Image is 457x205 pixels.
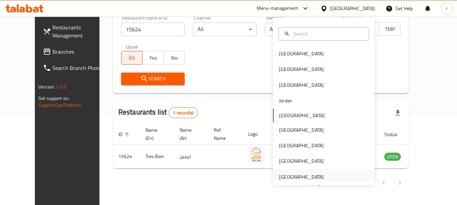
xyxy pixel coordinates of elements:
[140,145,174,169] td: Tres Bien
[279,81,324,89] div: [GEOGRAPHIC_DATA]
[180,126,200,142] span: Name (Ar)
[279,50,324,57] div: [GEOGRAPHIC_DATA]
[352,179,369,187] p: 1-1 of 1
[126,44,138,49] label: Upsell
[56,82,66,91] span: 1.0.0
[382,24,398,34] span: TMP
[390,105,406,121] div: Export file
[38,60,111,76] a: Search Branch Phone
[279,126,324,134] div: [GEOGRAPHIC_DATA]
[291,30,365,37] input: Search
[279,142,324,149] div: [GEOGRAPHIC_DATA]
[52,64,106,72] span: Search Branch Phone
[166,53,182,63] span: No
[163,51,185,65] button: No
[52,48,106,56] span: Branches
[168,107,198,118] div: Total records count
[38,44,111,60] a: Branches
[38,94,69,103] span: Get support on:
[121,23,185,36] input: Search for restaurant name or ID..
[113,124,438,169] table: enhanced table
[113,145,140,169] td: 15624
[118,107,198,118] h2: Restaurants list
[292,179,323,187] p: Rows per page:
[446,5,448,12] span: r
[121,51,143,65] button: All
[384,153,401,161] span: OPEN
[124,53,140,63] span: All
[257,4,298,12] div: Menu-management
[384,130,406,138] span: Status
[38,101,81,109] a: Support.OpsPlatform
[169,110,198,116] span: 1 record(s)
[279,66,324,73] div: [GEOGRAPHIC_DATA]
[145,53,161,63] span: Yes
[145,126,166,142] span: Name (En)
[174,145,208,169] td: تريبين
[279,157,324,165] div: [GEOGRAPHIC_DATA]
[118,130,131,138] span: ID
[248,147,265,163] img: Tres Bien
[279,173,324,181] div: [GEOGRAPHIC_DATA]
[142,51,164,65] button: Yes
[127,75,180,83] span: Search
[279,97,292,104] div: Jordan
[121,73,185,85] button: Search
[330,5,375,12] div: [GEOGRAPHIC_DATA]
[243,124,273,145] th: Logo
[214,126,234,142] span: Ref. Name
[379,22,401,36] button: TMP
[52,23,106,40] span: Restaurants Management
[265,23,329,36] div: All
[38,19,111,44] a: Restaurants Management
[38,82,55,91] span: Version:
[193,23,257,36] div: All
